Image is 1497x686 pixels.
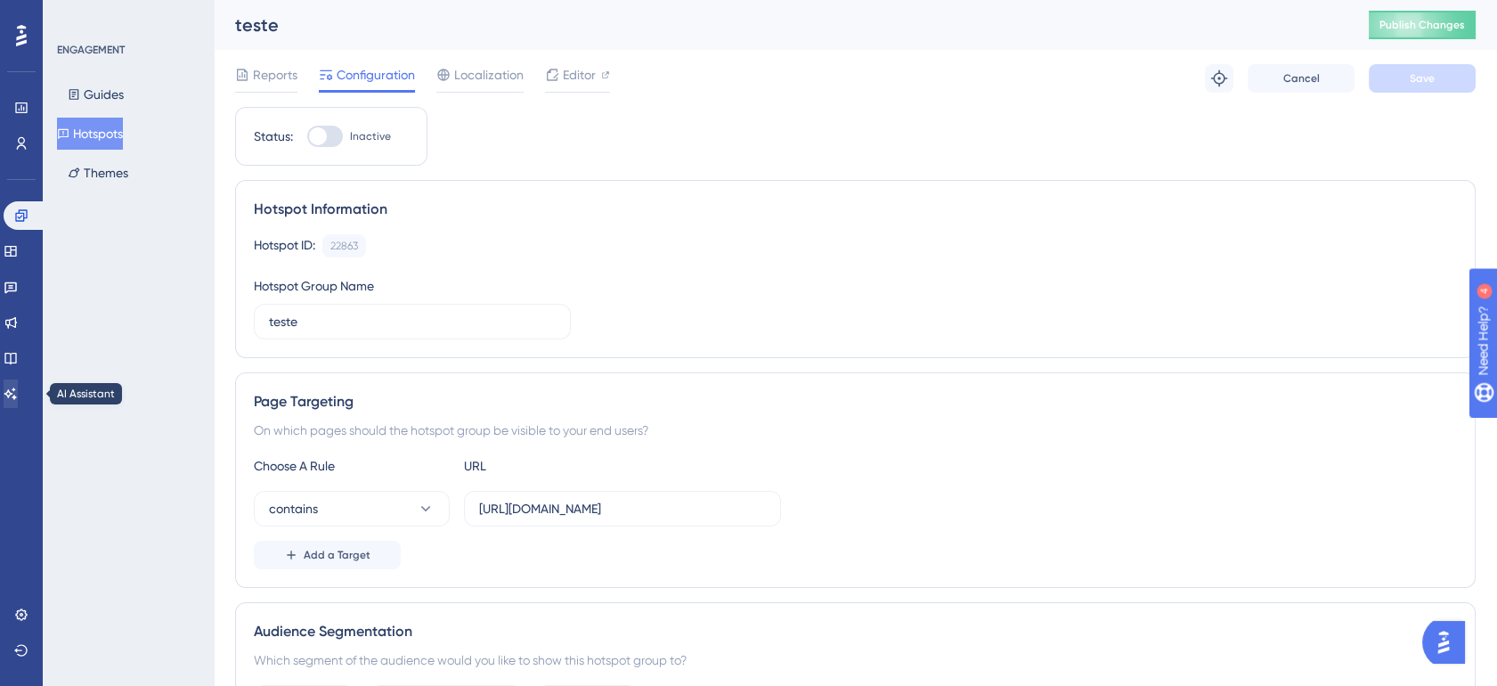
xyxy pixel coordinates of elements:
[350,129,391,143] span: Inactive
[254,391,1457,412] div: Page Targeting
[337,64,415,86] span: Configuration
[1248,64,1355,93] button: Cancel
[254,541,401,569] button: Add a Target
[254,199,1457,220] div: Hotspot Information
[254,275,374,297] div: Hotspot Group Name
[254,455,450,477] div: Choose A Rule
[253,64,297,86] span: Reports
[254,491,450,527] button: contains
[563,64,596,86] span: Editor
[254,234,315,257] div: Hotspot ID:
[57,78,134,110] button: Guides
[330,239,358,253] div: 22863
[42,4,111,26] span: Need Help?
[235,12,1324,37] div: teste
[1379,18,1465,32] span: Publish Changes
[254,649,1457,671] div: Which segment of the audience would you like to show this hotspot group to?
[1283,71,1320,86] span: Cancel
[304,548,370,562] span: Add a Target
[269,498,318,519] span: contains
[269,312,556,331] input: Type your Hotspot Group Name here
[1410,71,1435,86] span: Save
[57,43,125,57] div: ENGAGEMENT
[124,9,129,23] div: 4
[464,455,660,477] div: URL
[479,499,766,519] input: yourwebsite.com/path
[454,64,524,86] span: Localization
[254,420,1457,441] div: On which pages should the hotspot group be visible to your end users?
[1369,11,1476,39] button: Publish Changes
[1422,616,1476,669] iframe: UserGuiding AI Assistant Launcher
[1369,64,1476,93] button: Save
[57,157,139,189] button: Themes
[254,126,293,147] div: Status:
[57,118,123,150] button: Hotspots
[254,621,1457,642] div: Audience Segmentation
